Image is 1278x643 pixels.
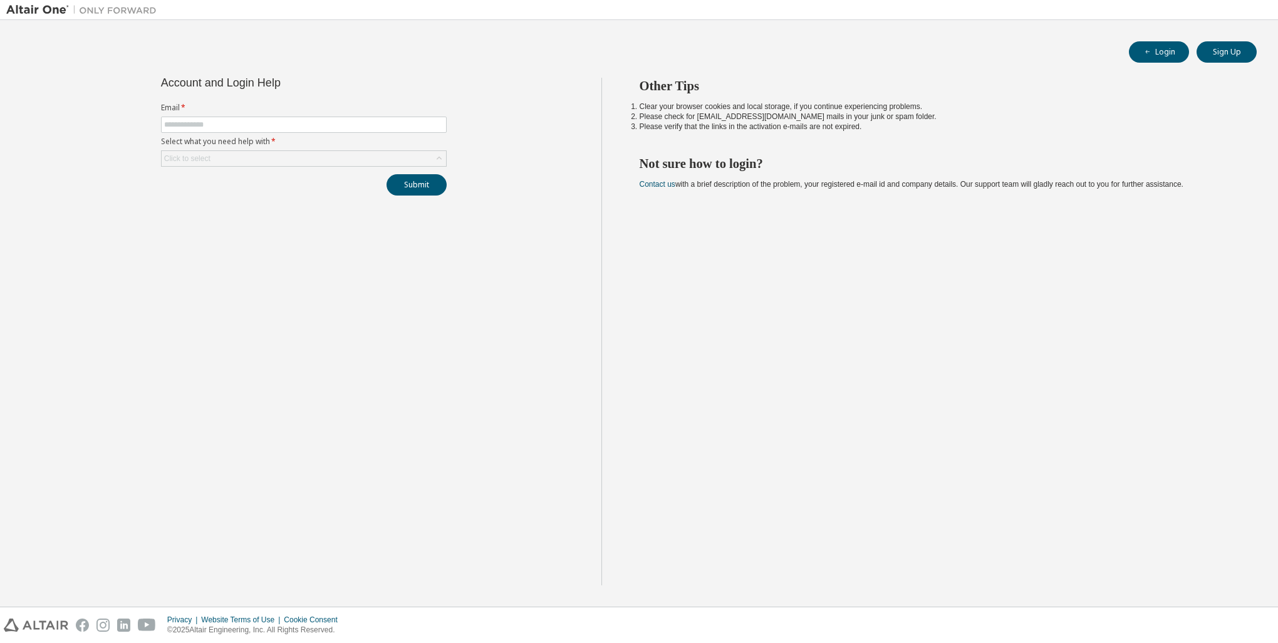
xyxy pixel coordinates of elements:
li: Clear your browser cookies and local storage, if you continue experiencing problems. [640,102,1235,112]
a: Contact us [640,180,675,189]
label: Select what you need help with [161,137,447,147]
img: linkedin.svg [117,619,130,632]
li: Please check for [EMAIL_ADDRESS][DOMAIN_NAME] mails in your junk or spam folder. [640,112,1235,122]
div: Cookie Consent [284,615,345,625]
img: altair_logo.svg [4,619,68,632]
div: Account and Login Help [161,78,390,88]
label: Email [161,103,447,113]
div: Website Terms of Use [201,615,284,625]
span: with a brief description of the problem, your registered e-mail id and company details. Our suppo... [640,180,1183,189]
h2: Other Tips [640,78,1235,94]
button: Submit [387,174,447,196]
img: facebook.svg [76,619,89,632]
h2: Not sure how to login? [640,155,1235,172]
button: Login [1129,41,1189,63]
li: Please verify that the links in the activation e-mails are not expired. [640,122,1235,132]
button: Sign Up [1197,41,1257,63]
div: Click to select [162,151,446,166]
img: Altair One [6,4,163,16]
img: instagram.svg [96,619,110,632]
div: Privacy [167,615,201,625]
img: youtube.svg [138,619,156,632]
div: Click to select [164,154,210,164]
p: © 2025 Altair Engineering, Inc. All Rights Reserved. [167,625,345,635]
